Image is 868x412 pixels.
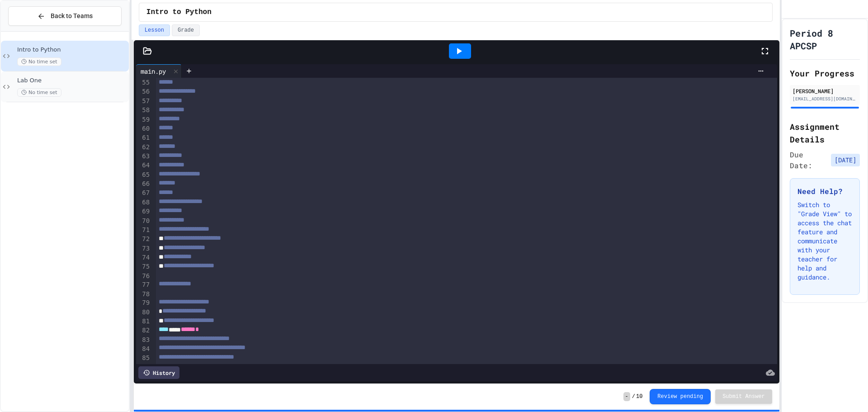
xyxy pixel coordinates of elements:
[136,198,151,207] div: 68
[136,298,151,308] div: 79
[136,180,151,189] div: 66
[790,27,860,52] h1: Period 8 APCSP
[17,88,61,97] span: No time set
[136,161,151,170] div: 64
[136,66,170,76] div: main.py
[136,133,151,142] div: 61
[632,393,635,400] span: /
[136,143,151,152] div: 62
[138,366,179,379] div: History
[51,11,93,21] span: Back to Teams
[136,253,151,262] div: 74
[136,64,182,78] div: main.py
[17,46,127,54] span: Intro to Python
[797,186,852,197] h3: Need Help?
[715,389,772,404] button: Submit Answer
[136,244,151,253] div: 73
[793,87,857,95] div: [PERSON_NAME]
[136,207,151,216] div: 69
[136,115,151,124] div: 59
[136,189,151,198] div: 67
[136,217,151,226] div: 70
[136,317,151,326] div: 81
[136,87,151,96] div: 56
[146,7,212,18] span: Intro to Python
[790,149,827,171] span: Due Date:
[790,120,860,146] h2: Assignment Details
[650,389,711,404] button: Review pending
[136,290,151,299] div: 78
[17,77,127,85] span: Lab One
[136,152,151,161] div: 63
[17,57,61,66] span: No time set
[636,393,642,400] span: 10
[136,226,151,235] div: 71
[136,97,151,106] div: 57
[139,24,170,36] button: Lesson
[136,124,151,133] div: 60
[793,95,857,102] div: [EMAIL_ADDRESS][DOMAIN_NAME]
[136,78,151,87] div: 55
[136,170,151,180] div: 65
[136,308,151,317] div: 80
[136,354,151,363] div: 85
[136,272,151,281] div: 76
[136,235,151,244] div: 72
[136,280,151,289] div: 77
[8,6,122,26] button: Back to Teams
[790,67,860,80] h2: Your Progress
[831,154,860,166] span: [DATE]
[797,200,852,282] p: Switch to "Grade View" to access the chat feature and communicate with your teacher for help and ...
[722,393,765,400] span: Submit Answer
[623,392,630,401] span: -
[136,106,151,115] div: 58
[172,24,200,36] button: Grade
[136,363,151,372] div: 86
[136,336,151,345] div: 83
[136,326,151,335] div: 82
[136,262,151,271] div: 75
[136,345,151,354] div: 84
